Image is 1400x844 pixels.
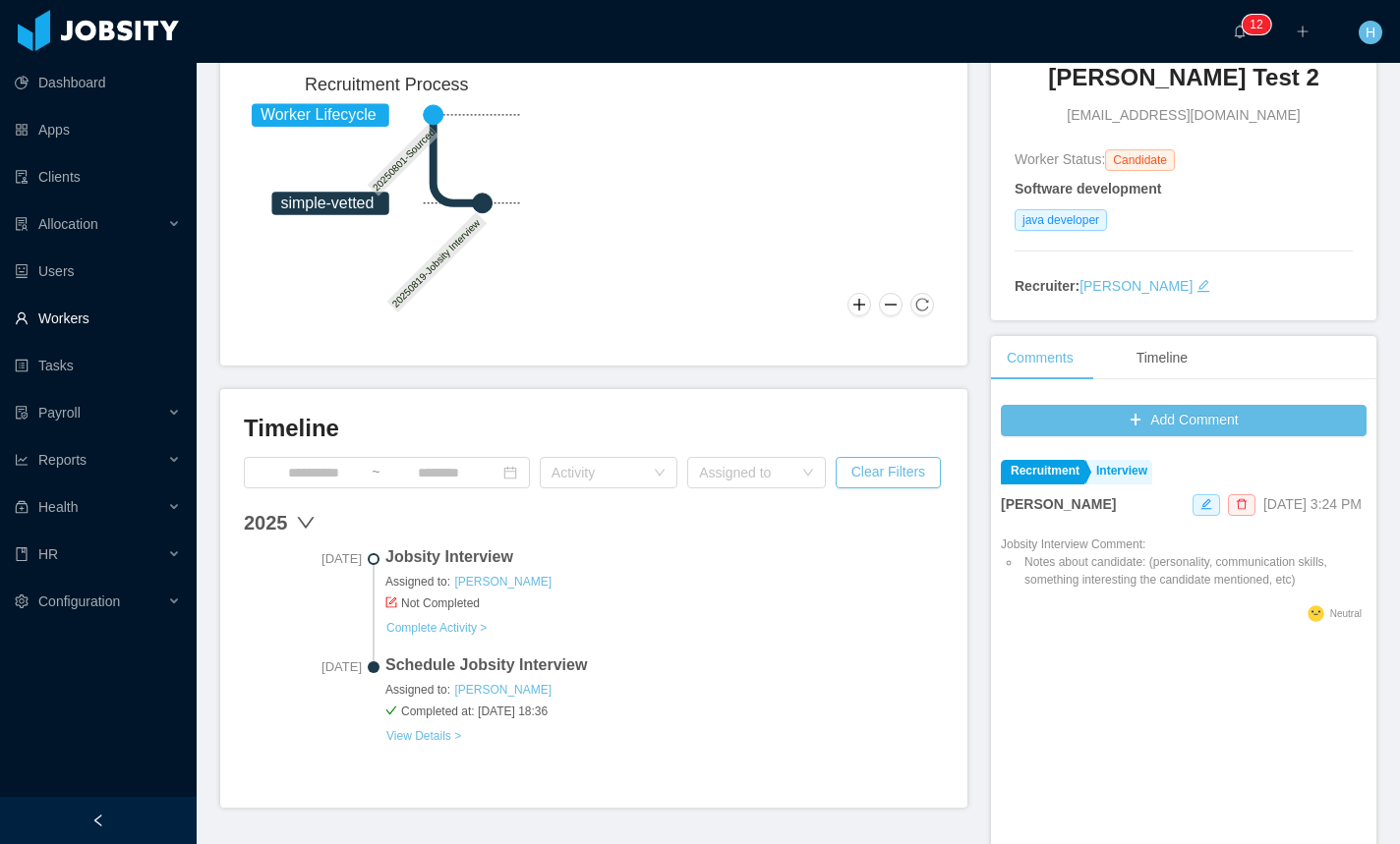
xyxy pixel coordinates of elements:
li: Notes about candidate: (personality, communication skills, something interesting the candidate me... [1021,553,1367,589]
span: Jobsity Interview [385,545,944,569]
i: icon: solution [15,217,29,231]
a: [PERSON_NAME] [453,574,553,590]
div: Activity [552,463,644,482]
a: [PERSON_NAME] [1079,278,1193,294]
button: Zoom Out [879,293,903,316]
a: icon: pie-chartDashboard [15,63,181,102]
a: [PERSON_NAME] [453,682,553,698]
i: icon: bell [1233,25,1247,38]
text: 20250801-Sourced [371,127,437,194]
span: [DATE] 3:24 PM [1263,496,1362,512]
div: Timeline [1121,336,1203,380]
span: [EMAIL_ADDRESS][DOMAIN_NAME] [1067,105,1300,126]
i: icon: plus [1296,25,1310,38]
strong: [PERSON_NAME] [1001,496,1116,512]
strong: Software development [1015,181,1161,197]
span: Candidate [1105,149,1175,171]
div: 2025 down [244,508,944,537]
a: icon: robotUsers [15,252,181,291]
p: 2 [1256,15,1263,34]
i: icon: calendar [503,466,517,479]
a: Recruitment [1001,460,1084,484]
span: Completed at: [DATE] 18:36 [385,703,944,720]
a: Interview [1086,460,1152,484]
i: icon: line-chart [15,453,29,467]
i: icon: edit [1200,498,1212,510]
span: Configuration [38,593,120,609]
i: icon: setting [15,594,29,608]
i: icon: file-protect [15,406,29,420]
span: Reports [38,452,87,468]
button: icon: plusAdd Comment [1001,405,1367,436]
span: Schedule Jobsity Interview [385,653,944,677]
span: Assigned to: [385,573,944,591]
span: Health [38,499,78,515]
span: [DATE] [244,657,362,677]
a: icon: userWorkers [15,299,181,338]
span: java developer [1015,209,1107,231]
span: Payroll [38,405,81,421]
tspan: simple-vetted [281,195,375,211]
h3: [PERSON_NAME] Test 2 [1048,62,1319,93]
span: Neutral [1330,608,1362,619]
text: Recruitment Process [305,75,469,94]
i: icon: book [15,547,29,561]
i: icon: edit [1196,279,1210,293]
p: 1 [1250,15,1256,34]
h3: Timeline [244,413,944,444]
div: Jobsity Interview Comment: [1001,535,1367,589]
button: Clear Filters [836,457,941,488]
div: Comments [991,336,1089,380]
span: down [296,513,316,533]
i: icon: delete [1236,498,1248,510]
i: icon: down [802,467,814,480]
i: icon: medicine-box [15,500,29,514]
span: Assigned to: [385,681,944,699]
span: Not Completed [385,594,944,612]
i: icon: down [654,467,666,480]
sup: 12 [1242,15,1270,34]
a: [PERSON_NAME] Test 2 [1048,62,1319,105]
tspan: Worker Lifecycle [261,106,377,123]
a: Complete Activity > [385,620,488,636]
i: icon: form [385,596,397,608]
div: Assigned to [699,463,791,482]
a: icon: appstoreApps [15,110,181,149]
button: Reset Zoom [910,293,934,316]
span: [DATE] [244,549,362,569]
text: 20250819-Jobsity Interview [390,217,483,309]
span: Worker Status: [1015,151,1105,167]
strong: Recruiter: [1015,278,1079,294]
a: View Details > [385,728,462,744]
button: Zoom In [847,293,871,316]
a: icon: auditClients [15,157,181,197]
i: icon: check [385,704,397,716]
span: Allocation [38,216,98,232]
a: icon: profileTasks [15,346,181,385]
span: H [1366,21,1375,44]
span: HR [38,546,58,562]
